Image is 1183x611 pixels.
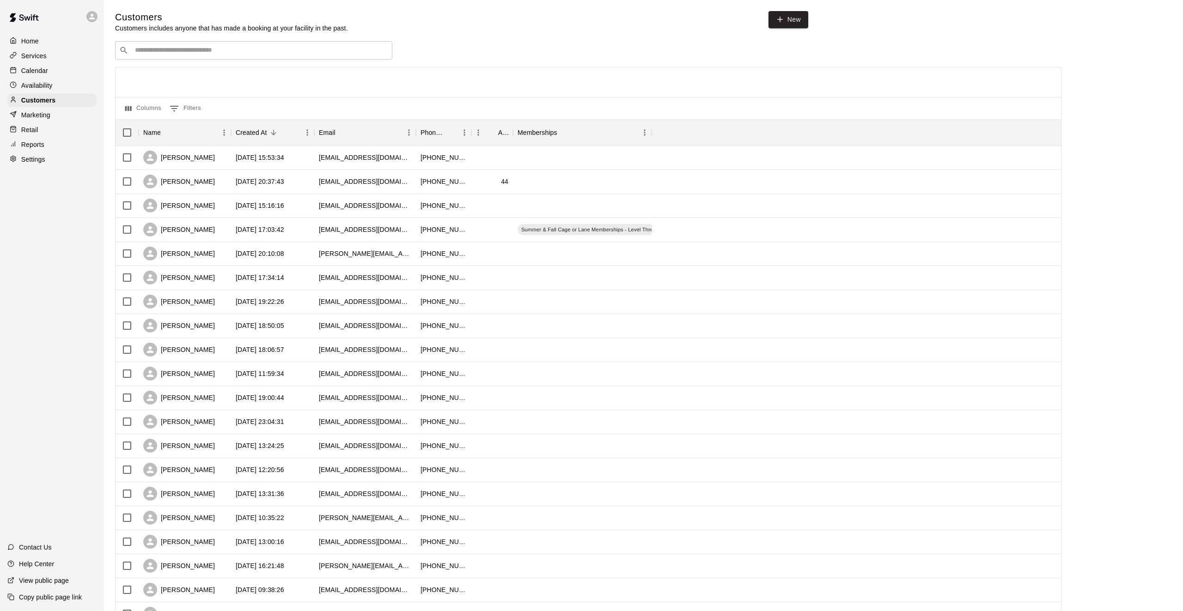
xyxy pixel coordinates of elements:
[143,247,215,260] div: [PERSON_NAME]
[236,585,284,594] div: 2025-07-01 09:38:26
[236,537,284,546] div: 2025-07-16 13:00:16
[236,417,284,426] div: 2025-07-26 23:04:31
[236,177,284,186] div: 2025-08-08 20:37:43
[115,11,348,24] h5: Customers
[421,177,467,186] div: +15026129251
[143,391,215,405] div: [PERSON_NAME]
[143,120,161,145] div: Name
[143,511,215,525] div: [PERSON_NAME]
[236,201,284,210] div: 2025-08-08 15:16:16
[421,249,467,258] div: +15029397411
[236,441,284,450] div: 2025-07-26 13:24:25
[236,249,284,258] div: 2025-08-06 20:10:08
[457,126,471,139] button: Menu
[7,79,97,92] div: Availability
[319,321,411,330] div: paulhjrbradshaw@bellsouth.net
[7,108,97,122] a: Marketing
[7,34,97,48] a: Home
[143,343,215,357] div: [PERSON_NAME]
[21,81,53,90] p: Availability
[335,126,348,139] button: Sort
[143,415,215,429] div: [PERSON_NAME]
[143,175,215,188] div: [PERSON_NAME]
[421,513,467,522] div: +14165259369
[319,297,411,306] div: rokclmr1@yahoo.com
[143,463,215,477] div: [PERSON_NAME]
[638,126,652,139] button: Menu
[7,138,97,151] a: Reports
[143,367,215,381] div: [PERSON_NAME]
[768,11,808,28] a: New
[123,101,164,116] button: Select columns
[421,201,467,210] div: +15028870032
[217,126,231,139] button: Menu
[236,369,284,378] div: 2025-07-29 11:59:34
[236,465,284,474] div: 2025-07-26 12:20:56
[421,297,467,306] div: +15405142733
[421,321,467,330] div: +15028177502
[236,321,284,330] div: 2025-08-03 18:50:05
[557,126,570,139] button: Sort
[319,153,411,162] div: johnbennett1@hotmail.com
[319,585,411,594] div: ckrausjr@aol.com
[236,513,284,522] div: 2025-07-17 10:35:22
[319,225,411,234] div: mwattenberger@gmail.com
[236,225,284,234] div: 2025-08-07 17:03:42
[319,345,411,354] div: inthewaterky@yahoo.com
[319,489,411,498] div: d.piskorskyy@gmail.com
[7,152,97,166] a: Settings
[21,110,50,120] p: Marketing
[513,120,652,145] div: Memberships
[421,273,467,282] div: +19737153024
[7,49,97,63] a: Services
[421,489,467,498] div: +15022987209
[267,126,280,139] button: Sort
[7,123,97,137] div: Retail
[421,417,467,426] div: +15029052464
[143,271,215,284] div: [PERSON_NAME]
[7,64,97,78] a: Calendar
[319,441,411,450] div: ashleywebb1211@gmail.com
[21,51,47,60] p: Services
[319,120,335,145] div: Email
[421,225,467,234] div: +15027443813
[421,441,467,450] div: +15028190687
[143,151,215,164] div: [PERSON_NAME]
[421,465,467,474] div: +18595364642
[21,140,44,149] p: Reports
[236,561,284,570] div: 2025-07-14 16:21:48
[319,273,411,282] div: defensin@aol.com
[236,393,284,402] div: 2025-07-28 19:00:44
[143,559,215,573] div: [PERSON_NAME]
[236,273,284,282] div: 2025-08-04 17:34:14
[319,561,411,570] div: greg.hughes33@gmail.com
[402,126,416,139] button: Menu
[143,487,215,501] div: [PERSON_NAME]
[236,489,284,498] div: 2025-07-18 13:31:36
[501,177,508,186] div: 44
[139,120,231,145] div: Name
[319,417,411,426] div: bdalvarez@hotmail.com
[319,537,411,546] div: tmcsgplayer@gmail.com
[21,155,45,164] p: Settings
[421,345,467,354] div: +15029092988
[19,543,52,552] p: Contact Us
[231,120,314,145] div: Created At
[167,101,203,116] button: Show filters
[143,223,215,236] div: [PERSON_NAME]
[518,224,660,235] div: Summer & Fall Cage or Lane Memberships - Level Three
[161,126,174,139] button: Sort
[498,120,508,145] div: Age
[445,126,457,139] button: Sort
[19,559,54,569] p: Help Center
[7,93,97,107] div: Customers
[143,295,215,309] div: [PERSON_NAME]
[421,120,445,145] div: Phone Number
[416,120,471,145] div: Phone Number
[236,297,284,306] div: 2025-08-03 19:22:26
